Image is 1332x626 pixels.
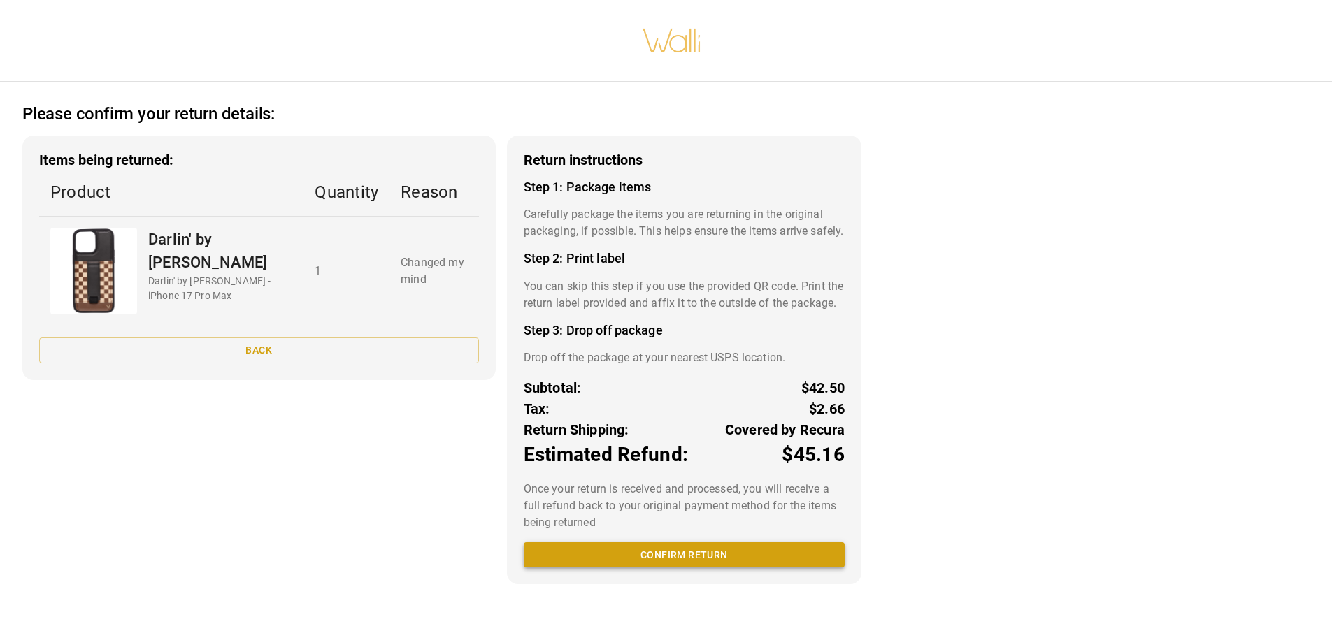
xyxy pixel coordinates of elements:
p: 1 [315,263,378,279]
p: Reason [401,180,467,205]
h4: Step 3: Drop off package [524,323,845,338]
h3: Items being returned: [39,152,479,168]
h3: Return instructions [524,152,845,168]
p: Return Shipping: [524,419,629,440]
p: Carefully package the items you are returning in the original packaging, if possible. This helps ... [524,206,845,240]
p: Darlin' by [PERSON_NAME] [148,228,292,274]
p: Once your return is received and processed, you will receive a full refund back to your original ... [524,481,845,531]
p: Subtotal: [524,377,582,398]
img: walli-inc.myshopify.com [642,10,702,71]
p: $45.16 [782,440,845,469]
p: Quantity [315,180,378,205]
p: $42.50 [801,377,845,398]
p: Product [50,180,292,205]
p: Estimated Refund: [524,440,688,469]
p: Tax: [524,398,550,419]
button: Confirm return [524,542,845,568]
h2: Please confirm your return details: [22,104,275,124]
p: You can skip this step if you use the provided QR code. Print the return label provided and affix... [524,278,845,312]
p: $2.66 [809,398,845,419]
p: Changed my mind [401,254,467,288]
p: Covered by Recura [725,419,845,440]
p: Darlin' by [PERSON_NAME] - iPhone 17 Pro Max [148,274,292,303]
p: Drop off the package at your nearest USPS location. [524,349,845,366]
h4: Step 2: Print label [524,251,845,266]
h4: Step 1: Package items [524,180,845,195]
button: Back [39,337,479,363]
